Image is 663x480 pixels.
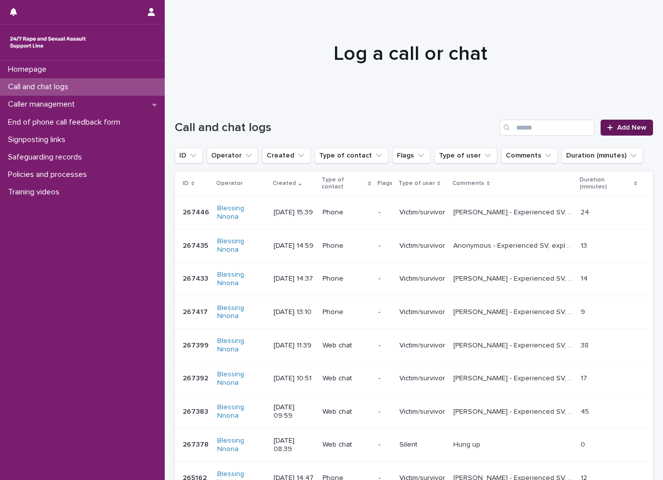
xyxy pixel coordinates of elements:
[378,275,391,283] p: -
[453,339,575,350] p: Katherine - Experienced SV, explored feelings, provided emotional support, empowered, explored op...
[183,439,211,449] p: 267378
[581,406,591,416] p: 45
[323,341,370,350] p: Web chat
[183,273,210,283] p: 267433
[315,148,388,163] button: Type of contact
[175,362,653,395] tr: 267392267392 Blessing Nnona [DATE] 10:51Web chat-Victim/survivor[PERSON_NAME] - Experienced SV, e...
[453,273,575,283] p: Harry - Experienced SV, explored feelings, provided emotional support, mentioned explored counsel...
[262,148,311,163] button: Created
[399,408,445,416] p: Victim/survivor
[500,120,595,136] input: Search
[581,206,591,217] p: 24
[378,341,391,350] p: -
[274,341,315,350] p: [DATE] 11:39
[617,124,647,131] span: Add New
[399,275,445,283] p: Victim/survivor
[217,237,266,254] a: Blessing Nnona
[323,441,370,449] p: Web chat
[399,374,445,383] p: Victim/survivor
[183,406,210,416] p: 267383
[183,339,211,350] p: 267399
[4,153,90,162] p: Safeguarding records
[183,372,210,383] p: 267392
[4,100,83,109] p: Caller management
[399,441,445,449] p: Silent
[323,408,370,416] p: Web chat
[501,148,558,163] button: Comments
[175,42,646,66] h1: Log a call or chat
[217,370,266,387] a: Blessing Nnona
[4,118,128,127] p: End of phone call feedback form
[175,121,496,135] h1: Call and chat logs
[217,204,266,221] a: Blessing Nnona
[274,242,315,250] p: [DATE] 14:59
[217,437,266,454] a: Blessing Nnona
[453,439,482,449] p: Hung up
[378,208,391,217] p: -
[580,174,632,193] p: Duration (minutes)
[274,437,315,454] p: [DATE] 08:39
[4,135,73,145] p: Signposting links
[453,240,575,250] p: Anonymous - Experienced SV, explored feelings, provided emotional support, empowered.
[399,341,445,350] p: Victim/survivor
[207,148,258,163] button: Operator
[273,178,296,189] p: Created
[434,148,497,163] button: Type of user
[322,174,365,193] p: Type of contact
[175,196,653,229] tr: 267446267446 Blessing Nnona [DATE] 15:39Phone-Victim/survivor[PERSON_NAME] - Experienced SV, expl...
[399,308,445,317] p: Victim/survivor
[323,208,370,217] p: Phone
[453,372,575,383] p: Fay - Experienced SV, explored feelings, provided emotional support, empowered, mentioned explori...
[175,395,653,429] tr: 267383267383 Blessing Nnona [DATE] 09:59Web chat-Victim/survivor[PERSON_NAME] - Experienced SV, e...
[274,275,315,283] p: [DATE] 14:37
[377,178,392,189] p: Flags
[392,148,430,163] button: Flags
[217,337,266,354] a: Blessing Nnona
[562,148,643,163] button: Duration (minutes)
[399,208,445,217] p: Victim/survivor
[4,170,95,179] p: Policies and processes
[175,428,653,462] tr: 267378267378 Blessing Nnona [DATE] 08:39Web chat-SilentHung upHung up 00
[398,178,435,189] p: Type of user
[175,148,203,163] button: ID
[581,372,589,383] p: 17
[378,242,391,250] p: -
[378,441,391,449] p: -
[581,439,587,449] p: 0
[217,304,266,321] a: Blessing Nnona
[175,329,653,362] tr: 267399267399 Blessing Nnona [DATE] 11:39Web chat-Victim/survivor[PERSON_NAME] - Experienced SV, e...
[274,308,315,317] p: [DATE] 13:10
[183,240,210,250] p: 267435
[323,242,370,250] p: Phone
[217,271,266,288] a: Blessing Nnona
[323,308,370,317] p: Phone
[216,178,243,189] p: Operator
[175,229,653,263] tr: 267435267435 Blessing Nnona [DATE] 14:59Phone-Victim/survivorAnonymous - Experienced SV, explored...
[183,178,189,189] p: ID
[175,296,653,329] tr: 267417267417 Blessing Nnona [DATE] 13:10Phone-Victim/survivor[PERSON_NAME] - Experienced SV, expl...
[453,406,575,416] p: Kristy - Experienced SV, explored feelings, provided emotional support, empowered, explored optio...
[175,262,653,296] tr: 267433267433 Blessing Nnona [DATE] 14:37Phone-Victim/survivor[PERSON_NAME] - Experienced SV, expl...
[323,275,370,283] p: Phone
[217,403,266,420] a: Blessing Nnona
[452,178,484,189] p: Comments
[274,403,315,420] p: [DATE] 09:59
[453,206,575,217] p: Paula - Experienced SV, explored feelings, provided emotional support, empowered, explored option...
[581,240,589,250] p: 13
[581,306,587,317] p: 9
[378,408,391,416] p: -
[378,374,391,383] p: -
[183,206,211,217] p: 267446
[4,187,67,197] p: Training videos
[581,339,591,350] p: 38
[274,208,315,217] p: [DATE] 15:39
[399,242,445,250] p: Victim/survivor
[581,273,590,283] p: 14
[183,306,210,317] p: 267417
[8,32,88,52] img: rhQMoQhaT3yELyF149Cw
[4,65,54,74] p: Homepage
[453,306,575,317] p: Diana - Experienced SV, explored feelings, provided emotional support, empowered.
[4,82,76,92] p: Call and chat logs
[323,374,370,383] p: Web chat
